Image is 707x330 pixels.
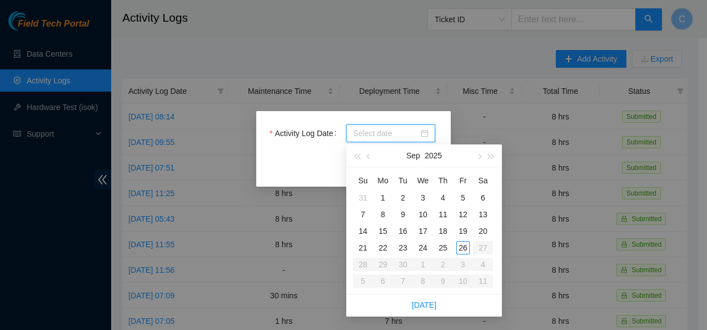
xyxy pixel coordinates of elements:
td: 2025-09-10 [413,206,433,223]
div: 3 [416,191,430,204]
div: 23 [396,241,410,254]
div: 4 [436,191,450,204]
th: We [413,172,433,189]
button: Sep [406,144,420,167]
th: Th [433,172,453,189]
div: 21 [356,241,370,254]
td: 2025-09-25 [433,239,453,256]
div: 18 [436,224,450,238]
td: 2025-09-22 [373,239,393,256]
div: 20 [476,224,490,238]
div: 24 [416,241,430,254]
th: Tu [393,172,413,189]
td: 2025-09-13 [473,206,493,223]
div: 22 [376,241,390,254]
td: 2025-09-23 [393,239,413,256]
th: Sa [473,172,493,189]
div: 25 [436,241,450,254]
div: 8 [376,208,390,221]
label: Activity Log Date [270,124,341,142]
td: 2025-09-24 [413,239,433,256]
button: 2025 [425,144,442,167]
td: 2025-09-09 [393,206,413,223]
td: 2025-09-19 [453,223,473,239]
div: 26 [456,241,470,254]
td: 2025-09-20 [473,223,493,239]
td: 2025-09-06 [473,189,493,206]
td: 2025-09-16 [393,223,413,239]
td: 2025-09-21 [353,239,373,256]
div: 17 [416,224,430,238]
td: 2025-09-02 [393,189,413,206]
div: 31 [356,191,370,204]
th: Su [353,172,373,189]
th: Mo [373,172,393,189]
td: 2025-09-05 [453,189,473,206]
div: 5 [456,191,470,204]
td: 2025-09-03 [413,189,433,206]
div: 19 [456,224,470,238]
div: 14 [356,224,370,238]
td: 2025-09-04 [433,189,453,206]
div: 7 [356,208,370,221]
div: 2 [396,191,410,204]
div: 10 [416,208,430,221]
td: 2025-09-11 [433,206,453,223]
a: [DATE] [412,301,436,309]
td: 2025-09-08 [373,206,393,223]
th: Fr [453,172,473,189]
td: 2025-09-18 [433,223,453,239]
div: 11 [436,208,450,221]
td: 2025-08-31 [353,189,373,206]
td: 2025-09-26 [453,239,473,256]
div: 12 [456,208,470,221]
div: 6 [476,191,490,204]
td: 2025-09-01 [373,189,393,206]
div: 16 [396,224,410,238]
div: 13 [476,208,490,221]
div: 1 [376,191,390,204]
div: 9 [396,208,410,221]
td: 2025-09-15 [373,223,393,239]
div: 15 [376,224,390,238]
td: 2025-09-17 [413,223,433,239]
td: 2025-09-14 [353,223,373,239]
td: 2025-09-12 [453,206,473,223]
td: 2025-09-07 [353,206,373,223]
input: Activity Log Date [353,127,419,139]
